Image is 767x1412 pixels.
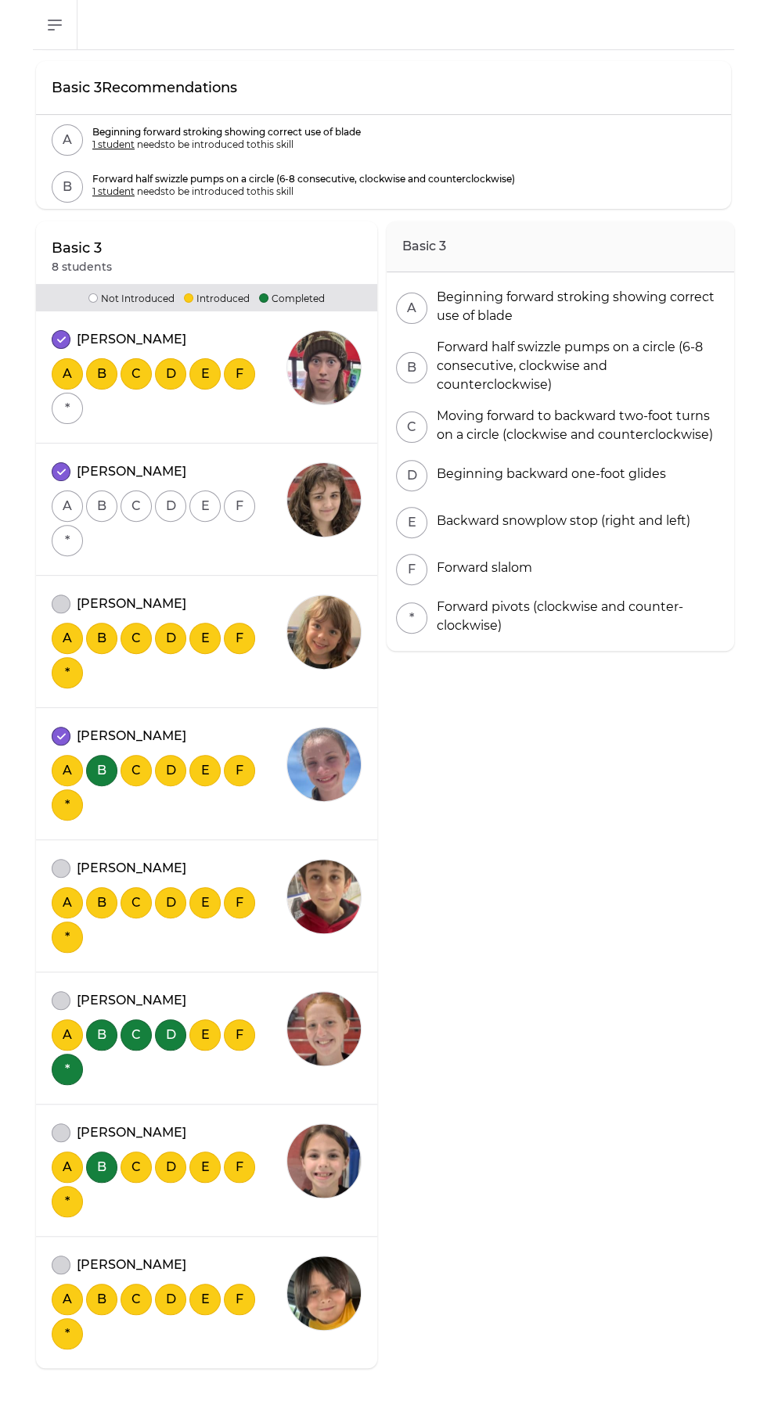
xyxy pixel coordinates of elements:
[396,293,427,324] button: A
[396,352,427,383] button: B
[396,554,427,585] button: F
[86,755,117,786] button: B
[189,887,221,918] button: E
[155,623,186,654] button: D
[224,1152,255,1183] button: F
[396,460,427,491] button: D
[430,338,725,394] div: Forward half swizzle pumps on a circle (6-8 consecutive, clockwise and counterclockwise)
[189,1019,221,1051] button: E
[155,358,186,390] button: D
[77,595,186,613] p: [PERSON_NAME]
[77,462,186,481] p: [PERSON_NAME]
[224,755,255,786] button: F
[86,1284,117,1315] button: B
[189,358,221,390] button: E
[77,1256,186,1274] p: [PERSON_NAME]
[86,358,117,390] button: B
[155,1019,186,1051] button: D
[52,259,112,275] p: 8 students
[77,727,186,746] p: [PERSON_NAME]
[121,887,152,918] button: C
[52,490,83,522] button: A
[189,490,221,522] button: E
[92,138,135,150] span: 1 student
[52,358,83,390] button: A
[430,512,690,530] div: Backward snowplow stop (right and left)
[189,623,221,654] button: E
[224,358,255,390] button: F
[52,124,83,156] button: A
[52,755,83,786] button: A
[52,859,70,878] button: attendance
[52,727,70,746] button: attendance
[155,1152,186,1183] button: D
[86,887,117,918] button: B
[155,755,186,786] button: D
[224,490,255,522] button: F
[86,623,117,654] button: B
[52,330,70,349] button: attendance
[430,598,725,635] div: Forward pivots (clockwise and counter-clockwise)
[92,185,515,198] p: needs to be introduced to this skill
[92,126,361,138] p: Beginning forward stroking showing correct use of blade
[121,755,152,786] button: C
[52,595,70,613] button: attendance
[155,490,186,522] button: D
[224,1019,255,1051] button: F
[52,462,70,481] button: attendance
[52,77,237,99] p: Basic 3 Recommendations
[121,490,152,522] button: C
[52,1019,83,1051] button: A
[52,171,83,203] button: B
[77,859,186,878] p: [PERSON_NAME]
[92,138,361,151] p: needs to be introduced to this skill
[184,290,250,305] p: Introduced
[430,559,532,577] div: Forward slalom
[121,358,152,390] button: C
[77,330,186,349] p: [PERSON_NAME]
[77,1123,186,1142] p: [PERSON_NAME]
[86,1152,117,1183] button: B
[224,623,255,654] button: F
[387,221,734,272] h2: Basic 3
[121,623,152,654] button: C
[259,290,325,305] p: Completed
[52,1284,83,1315] button: A
[77,991,186,1010] p: [PERSON_NAME]
[430,465,666,483] div: Beginning backward one-foot glides
[86,490,117,522] button: B
[121,1152,152,1183] button: C
[189,755,221,786] button: E
[52,1152,83,1183] button: A
[189,1152,221,1183] button: E
[224,887,255,918] button: F
[52,623,83,654] button: A
[52,991,70,1010] button: attendance
[155,1284,186,1315] button: D
[224,1284,255,1315] button: F
[430,288,725,325] div: Beginning forward stroking showing correct use of blade
[189,1284,221,1315] button: E
[155,887,186,918] button: D
[52,1123,70,1142] button: attendance
[121,1284,152,1315] button: C
[396,507,427,538] button: E
[52,887,83,918] button: A
[88,290,175,305] p: Not Introduced
[92,185,135,197] span: 1 student
[86,1019,117,1051] button: B
[396,411,427,443] button: C
[52,1256,70,1274] button: attendance
[52,237,112,259] p: Basic 3
[430,407,725,444] div: Moving forward to backward two-foot turns on a circle (clockwise and counterclockwise)
[92,173,515,185] p: Forward half swizzle pumps on a circle (6-8 consecutive, clockwise and counterclockwise)
[121,1019,152,1051] button: C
